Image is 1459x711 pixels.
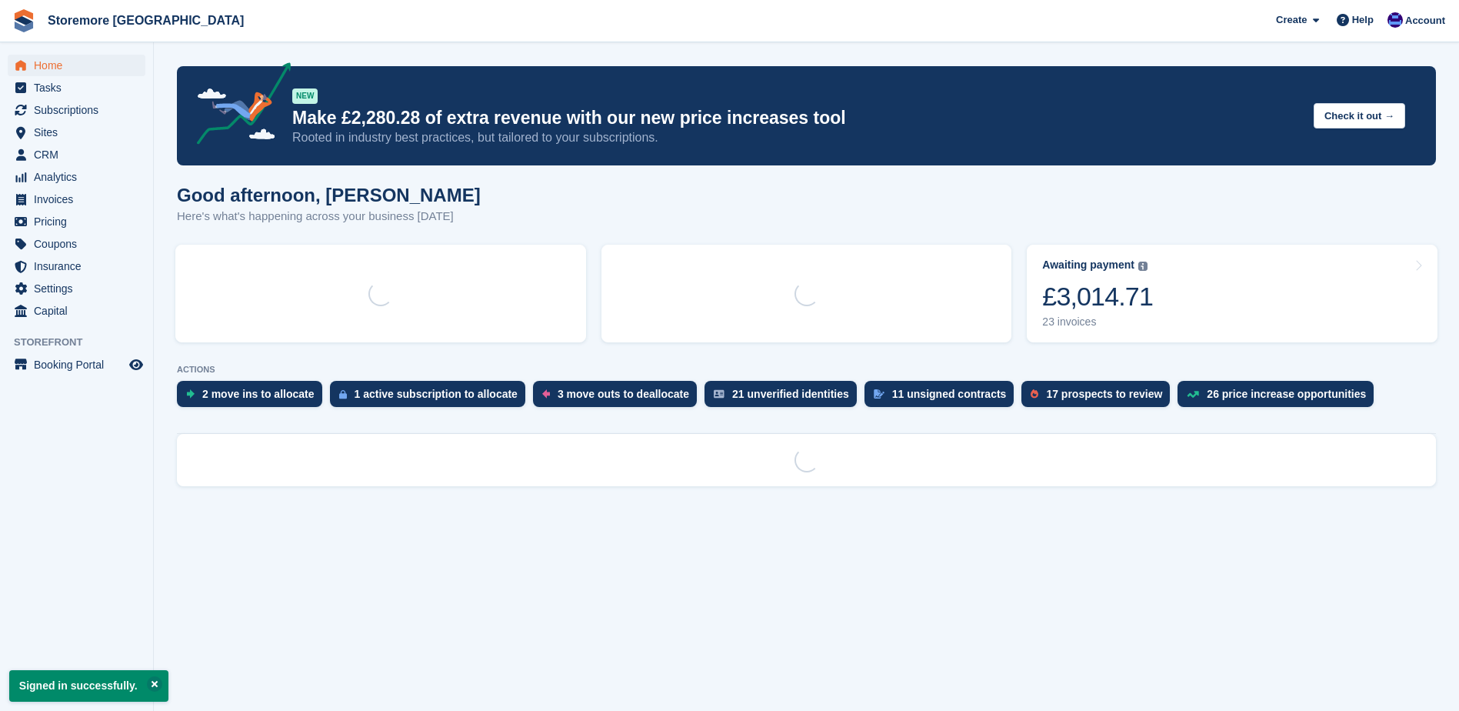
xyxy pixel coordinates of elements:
[177,185,481,205] h1: Good afternoon, [PERSON_NAME]
[34,278,126,299] span: Settings
[892,388,1007,400] div: 11 unsigned contracts
[714,389,725,399] img: verify_identity-adf6edd0f0f0b5bbfe63781bf79b02c33cf7c696d77639b501bdc392416b5a36.svg
[1387,12,1403,28] img: Angela
[292,107,1301,129] p: Make £2,280.28 of extra revenue with our new price increases tool
[558,388,689,400] div: 3 move outs to deallocate
[705,381,864,415] a: 21 unverified identities
[533,381,705,415] a: 3 move outs to deallocate
[1314,103,1405,129] button: Check it out →
[1042,315,1153,329] div: 23 invoices
[8,189,145,210] a: menu
[330,381,533,415] a: 1 active subscription to allocate
[34,122,126,143] span: Sites
[177,208,481,225] p: Here's what's happening across your business [DATE]
[34,166,126,188] span: Analytics
[127,355,145,374] a: Preview store
[1178,381,1381,415] a: 26 price increase opportunities
[34,233,126,255] span: Coupons
[177,381,330,415] a: 2 move ins to allocate
[9,670,168,702] p: Signed in successfully.
[355,388,518,400] div: 1 active subscription to allocate
[8,255,145,277] a: menu
[34,300,126,322] span: Capital
[8,122,145,143] a: menu
[1027,245,1437,342] a: Awaiting payment £3,014.71 23 invoices
[1031,389,1038,399] img: prospect-51fa495bee0391a8d652442698ab0144808aea92771e9ea1ae160a38d050c398.svg
[8,99,145,121] a: menu
[1021,381,1178,415] a: 17 prospects to review
[8,166,145,188] a: menu
[542,389,550,399] img: move_outs_to_deallocate_icon-f764333ba52eb49d3ac5e1228854f67142a1ed5810a6f6cc68b1a99e826820c5.svg
[12,9,35,32] img: stora-icon-8386f47178a22dfd0bd8f6a31ec36ba5ce8667c1dd55bd0f319d3a0aa187defe.svg
[874,389,884,399] img: contract_signature_icon-13c848040528278c33f63329250d36e43548de30e8caae1d1a13099fd9432cc5.svg
[1046,388,1162,400] div: 17 prospects to review
[1187,391,1199,398] img: price_increase_opportunities-93ffe204e8149a01c8c9dc8f82e8f89637d9d84a8eef4429ea346261dce0b2c0.svg
[8,300,145,322] a: menu
[1138,262,1148,271] img: icon-info-grey-7440780725fd019a000dd9b08b2336e03edf1995a4989e88bcd33f0948082b44.svg
[184,62,291,150] img: price-adjustments-announcement-icon-8257ccfd72463d97f412b2fc003d46551f7dbcb40ab6d574587a9cd5c0d94...
[14,335,153,350] span: Storefront
[732,388,849,400] div: 21 unverified identities
[34,189,126,210] span: Invoices
[34,255,126,277] span: Insurance
[8,278,145,299] a: menu
[292,129,1301,146] p: Rooted in industry best practices, but tailored to your subscriptions.
[34,55,126,76] span: Home
[202,388,315,400] div: 2 move ins to allocate
[34,211,126,232] span: Pricing
[177,365,1436,375] p: ACTIONS
[42,8,250,33] a: Storemore [GEOGRAPHIC_DATA]
[864,381,1022,415] a: 11 unsigned contracts
[8,233,145,255] a: menu
[8,77,145,98] a: menu
[34,144,126,165] span: CRM
[1207,388,1366,400] div: 26 price increase opportunities
[186,389,195,399] img: move_ins_to_allocate_icon-fdf77a2bb77ea45bf5b3d319d69a93e2d87916cf1d5bf7949dd705db3b84f3ca.svg
[292,88,318,104] div: NEW
[1405,13,1445,28] span: Account
[34,99,126,121] span: Subscriptions
[34,354,126,376] span: Booking Portal
[1352,12,1374,28] span: Help
[8,144,145,165] a: menu
[34,77,126,98] span: Tasks
[1042,281,1153,312] div: £3,014.71
[8,354,145,376] a: menu
[8,211,145,232] a: menu
[339,389,347,399] img: active_subscription_to_allocate_icon-d502201f5373d7db506a760aba3b589e785aa758c864c3986d89f69b8ff3...
[1276,12,1307,28] span: Create
[1042,259,1134,272] div: Awaiting payment
[8,55,145,76] a: menu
